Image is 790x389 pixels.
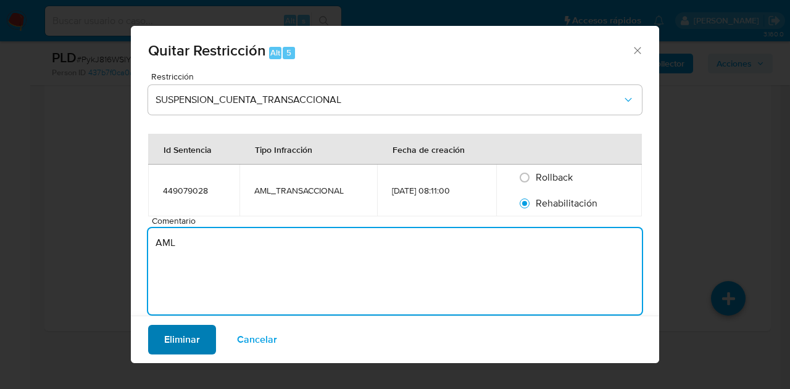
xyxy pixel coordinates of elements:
button: Eliminar [148,325,216,354]
span: Comentario [152,216,646,226]
span: Eliminar [164,326,200,353]
button: Cerrar ventana [631,44,642,55]
span: Cancelar [237,326,277,353]
div: [DATE] 08:11:00 [392,185,481,196]
span: SUSPENSION_CUENTA_TRANSACCIONAL [156,94,622,106]
div: AML_TRANSACCIONAL [254,185,362,196]
button: Cancelar [221,325,293,354]
textarea: AML [148,228,642,314]
div: Id Sentencia [149,134,227,164]
button: Restriction [148,85,642,115]
span: Rollback [536,170,573,184]
div: Fecha de creación [378,134,480,164]
span: Quitar Restricción [148,39,266,61]
span: 5 [286,47,291,59]
span: Rehabilitación [536,196,597,210]
span: Alt [270,47,280,59]
span: Restricción [151,72,645,81]
div: 449079028 [163,185,225,196]
div: Tipo Infracción [240,134,327,164]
